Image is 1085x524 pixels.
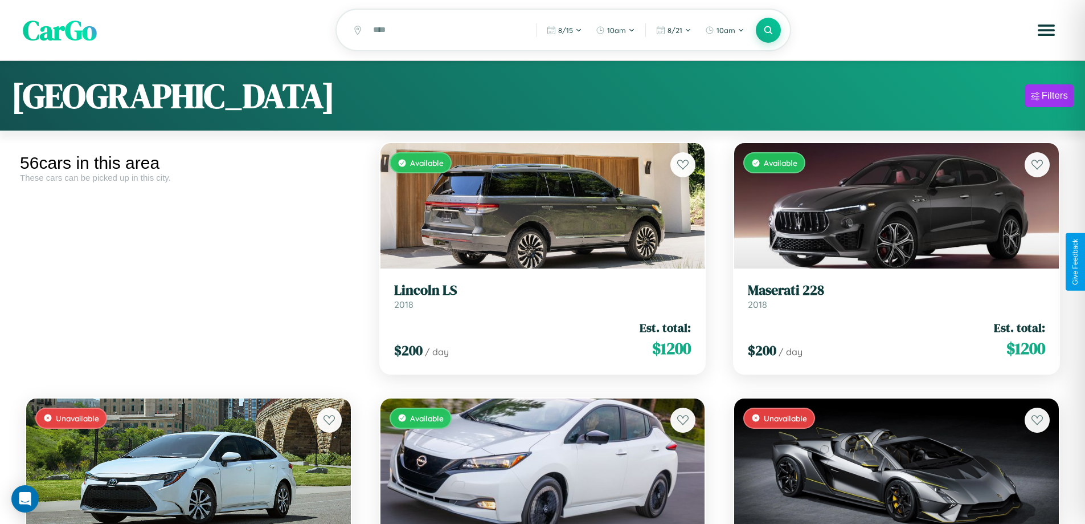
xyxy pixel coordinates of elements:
[425,346,449,358] span: / day
[1030,14,1062,46] button: Open menu
[748,341,776,360] span: $ 200
[1042,90,1068,101] div: Filters
[607,26,626,35] span: 10am
[394,282,691,310] a: Lincoln LS2018
[716,26,735,35] span: 10am
[748,282,1045,310] a: Maserati 2282018
[1071,239,1079,285] div: Give Feedback
[20,173,357,182] div: These cars can be picked up in this city.
[668,26,682,35] span: 8 / 21
[394,299,413,310] span: 2018
[764,413,807,423] span: Unavailable
[558,26,573,35] span: 8 / 15
[394,341,423,360] span: $ 200
[764,158,797,168] span: Available
[748,299,767,310] span: 2018
[590,21,641,39] button: 10am
[699,21,750,39] button: 10am
[410,158,444,168] span: Available
[779,346,803,358] span: / day
[410,413,444,423] span: Available
[650,21,697,39] button: 8/21
[20,153,357,173] div: 56 cars in this area
[994,319,1045,336] span: Est. total:
[541,21,588,39] button: 8/15
[394,282,691,299] h3: Lincoln LS
[23,11,97,49] span: CarGo
[56,413,99,423] span: Unavailable
[11,485,39,513] div: Open Intercom Messenger
[748,282,1045,299] h3: Maserati 228
[640,319,691,336] span: Est. total:
[652,337,691,360] span: $ 1200
[1006,337,1045,360] span: $ 1200
[11,72,335,119] h1: [GEOGRAPHIC_DATA]
[1025,84,1074,107] button: Filters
